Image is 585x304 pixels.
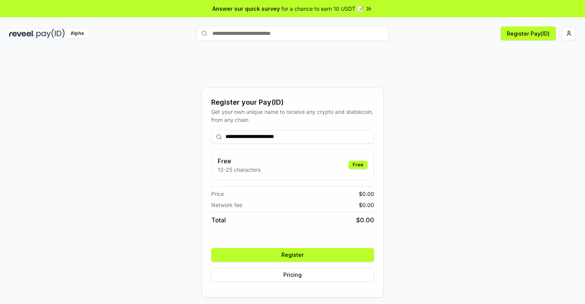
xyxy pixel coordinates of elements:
[359,190,374,198] span: $ 0.00
[211,268,374,282] button: Pricing
[211,248,374,262] button: Register
[211,215,226,225] span: Total
[348,161,368,169] div: Free
[211,190,224,198] span: Price
[66,29,88,38] div: Alpha
[211,201,242,209] span: Network fee
[501,26,556,40] button: Register Pay(ID)
[211,97,374,108] div: Register your Pay(ID)
[218,156,261,166] h3: Free
[36,29,65,38] img: pay_id
[356,215,374,225] span: $ 0.00
[218,166,261,174] p: 13-25 characters
[9,29,35,38] img: reveel_dark
[212,5,280,13] span: Answer our quick survey
[211,108,374,124] div: Get your own unique name to receive any crypto and stablecoin, from any chain
[359,201,374,209] span: $ 0.00
[281,5,363,13] span: for a chance to earn 10 USDT 📝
